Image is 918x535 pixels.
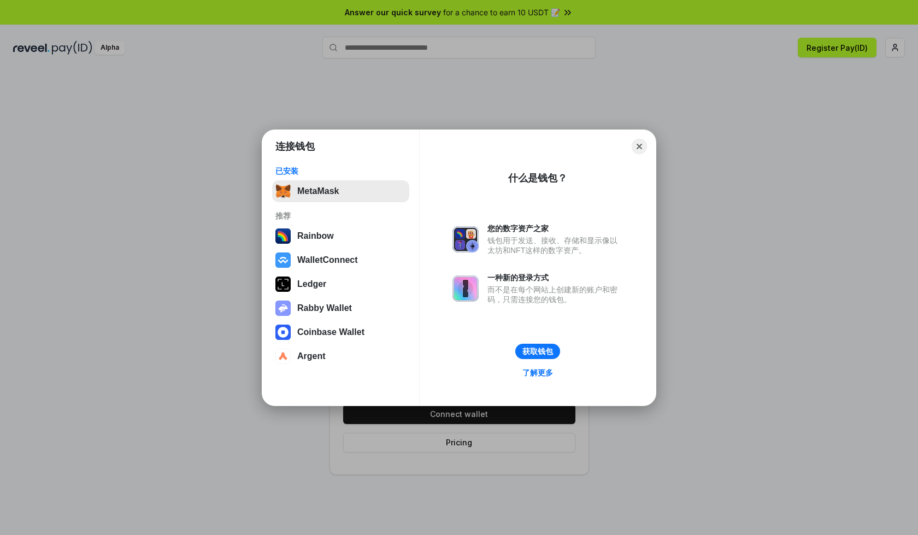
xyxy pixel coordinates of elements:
[297,186,339,196] div: MetaMask
[275,301,291,316] img: svg+xml,%3Csvg%20xmlns%3D%22http%3A%2F%2Fwww.w3.org%2F2000%2Fsvg%22%20fill%3D%22none%22%20viewBox...
[632,139,647,154] button: Close
[272,180,409,202] button: MetaMask
[297,327,364,337] div: Coinbase Wallet
[272,345,409,367] button: Argent
[275,252,291,268] img: svg+xml,%3Csvg%20width%3D%2228%22%20height%3D%2228%22%20viewBox%3D%220%200%2028%2028%22%20fill%3D...
[275,349,291,364] img: svg+xml,%3Csvg%20width%3D%2228%22%20height%3D%2228%22%20viewBox%3D%220%200%2028%2028%22%20fill%3D...
[487,273,623,283] div: 一种新的登录方式
[275,325,291,340] img: svg+xml,%3Csvg%20width%3D%2228%22%20height%3D%2228%22%20viewBox%3D%220%200%2028%2028%22%20fill%3D...
[272,249,409,271] button: WalletConnect
[275,211,406,221] div: 推荐
[297,231,334,241] div: Rainbow
[272,321,409,343] button: Coinbase Wallet
[297,255,358,265] div: WalletConnect
[272,297,409,319] button: Rabby Wallet
[487,285,623,304] div: 而不是在每个网站上创建新的账户和密码，只需连接您的钱包。
[275,228,291,244] img: svg+xml,%3Csvg%20width%3D%22120%22%20height%3D%22120%22%20viewBox%3D%220%200%20120%20120%22%20fil...
[487,224,623,233] div: 您的数字资产之家
[452,275,479,302] img: svg+xml,%3Csvg%20xmlns%3D%22http%3A%2F%2Fwww.w3.org%2F2000%2Fsvg%22%20fill%3D%22none%22%20viewBox...
[275,166,406,176] div: 已安装
[275,277,291,292] img: svg+xml,%3Csvg%20xmlns%3D%22http%3A%2F%2Fwww.w3.org%2F2000%2Fsvg%22%20width%3D%2228%22%20height%3...
[297,279,326,289] div: Ledger
[275,184,291,199] img: svg+xml,%3Csvg%20fill%3D%22none%22%20height%3D%2233%22%20viewBox%3D%220%200%2035%2033%22%20width%...
[297,303,352,313] div: Rabby Wallet
[522,346,553,356] div: 获取钱包
[487,236,623,255] div: 钱包用于发送、接收、存储和显示像以太坊和NFT这样的数字资产。
[515,344,560,359] button: 获取钱包
[508,172,567,185] div: 什么是钱包？
[522,368,553,378] div: 了解更多
[272,225,409,247] button: Rainbow
[297,351,326,361] div: Argent
[272,273,409,295] button: Ledger
[516,366,560,380] a: 了解更多
[275,140,315,153] h1: 连接钱包
[452,226,479,252] img: svg+xml,%3Csvg%20xmlns%3D%22http%3A%2F%2Fwww.w3.org%2F2000%2Fsvg%22%20fill%3D%22none%22%20viewBox...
